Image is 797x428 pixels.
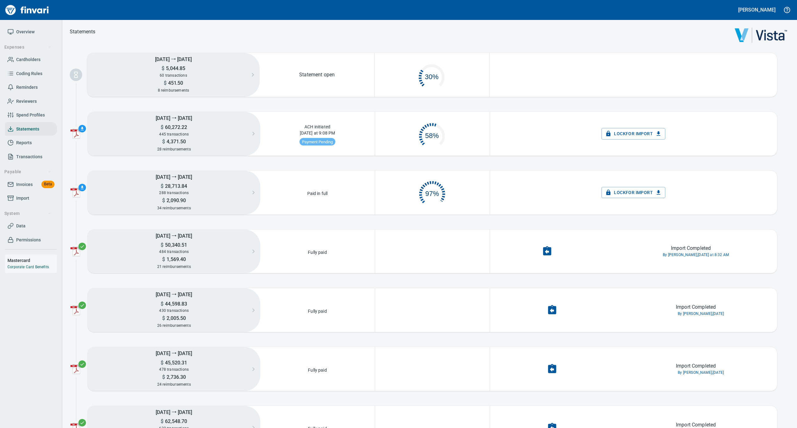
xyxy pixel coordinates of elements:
[5,122,57,136] a: Statements
[16,236,41,244] span: Permissions
[7,257,57,264] h6: Mastercard
[7,265,49,269] a: Corporate Card Benefits
[4,168,51,176] span: Payable
[375,117,490,151] div: 259 of 445 complete. Click to open reminders.
[16,28,35,36] span: Overview
[678,311,724,317] span: By [PERSON_NAME], [DATE]
[5,191,57,205] a: Import
[538,242,556,260] button: Undo Import Completion
[306,247,329,255] p: Fully paid
[375,117,490,151] button: 58%
[2,41,54,53] button: Expenses
[16,139,32,147] span: Reports
[2,166,54,178] button: Payable
[165,315,186,321] span: 2,005.50
[601,187,665,198] button: Lockfor Import
[606,130,660,138] span: Lock for Import
[163,242,187,248] span: 50,340.51
[5,150,57,164] a: Transactions
[16,97,37,105] span: Reviewers
[5,67,57,81] a: Coding Rules
[167,80,183,86] span: 451.50
[5,108,57,122] a: Spend Profiles
[157,206,191,210] span: 34 reimbursements
[606,189,660,197] span: Lock for Import
[163,360,187,366] span: 45,520.31
[16,222,26,230] span: Data
[161,242,163,248] span: $
[159,250,189,254] span: 484 transactions
[375,58,489,92] div: 18 of 60 complete. Click to open reminders.
[375,174,490,211] div: 279 of 288 complete. Click to open reminders.
[157,264,191,269] span: 21 reimbursements
[70,305,80,315] img: adobe-pdf-icon.png
[161,418,163,424] span: $
[162,197,165,203] span: $
[4,210,51,217] span: System
[70,246,80,256] img: adobe-pdf-icon.png
[87,53,260,97] button: [DATE] ⭢ [DATE]$5,044.8560 transactions$451.508 reimbursements
[161,124,163,130] span: $
[663,252,729,258] span: By [PERSON_NAME], [DATE] at 8:32 AM
[16,83,38,91] span: Reminders
[87,53,260,65] h5: [DATE] ⭢ [DATE]
[375,174,490,211] button: 97%
[676,362,716,370] p: Import Completed
[88,171,260,215] button: [DATE] ⭢ [DATE]$28,713.84288 transactions$2,090.9034 reimbursements
[16,194,29,202] span: Import
[2,208,54,219] button: System
[737,5,777,15] button: [PERSON_NAME]
[5,94,57,108] a: Reviewers
[738,7,776,13] h5: [PERSON_NAME]
[163,183,187,189] span: 28,713.84
[4,2,50,17] img: Finvari
[165,139,186,145] span: 4,371.50
[16,70,42,78] span: Coding Rules
[5,178,57,192] a: InvoicesBeta
[41,181,54,188] span: Beta
[16,111,45,119] span: Spend Profiles
[88,288,260,332] button: [DATE] ⭢ [DATE]$44,598.83430 transactions$2,005.5026 reimbursements
[163,301,187,307] span: 44,598.83
[163,418,187,424] span: 62,548.70
[5,219,57,233] a: Data
[5,233,57,247] a: Permissions
[161,301,163,307] span: $
[70,364,80,374] img: adobe-pdf-icon.png
[676,303,716,311] p: Import Completed
[543,360,561,378] button: Undo Import Completion
[306,365,329,373] p: Fully paid
[16,125,39,133] span: Statements
[159,367,189,372] span: 478 transactions
[4,43,51,51] span: Expenses
[164,80,167,86] span: $
[299,71,335,78] p: Statement open
[158,88,189,93] span: 8 reimbursements
[162,256,165,262] span: $
[161,360,163,366] span: $
[16,153,42,161] span: Transactions
[88,171,260,183] h5: [DATE] ⭢ [DATE]
[162,315,165,321] span: $
[70,188,80,197] img: adobe-pdf-icon.png
[157,147,191,151] span: 28 reimbursements
[159,132,189,136] span: 445 transactions
[303,122,332,130] p: ACH initiated
[88,112,260,156] button: [DATE] ⭢ [DATE]$60,272.22445 transactions$4,371.5028 reimbursements
[735,27,787,43] img: vista.png
[88,347,260,391] button: [DATE] ⭢ [DATE]$45,520.31478 transactions$2,736.3024 reimbursements
[159,191,189,195] span: 288 transactions
[88,112,260,124] h5: [DATE] ⭢ [DATE]
[160,73,187,78] span: 60 transactions
[88,230,260,242] h5: [DATE] ⭢ [DATE]
[299,140,335,144] span: Payment Pending
[298,130,337,138] p: [DATE] at 9:08 PM
[5,136,57,150] a: Reports
[305,188,330,197] p: Paid in full
[157,323,191,328] span: 26 reimbursements
[70,28,96,36] p: Statements
[601,128,665,140] button: Lockfor Import
[164,65,185,71] span: 5,044.85
[165,374,186,380] span: 2,736.30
